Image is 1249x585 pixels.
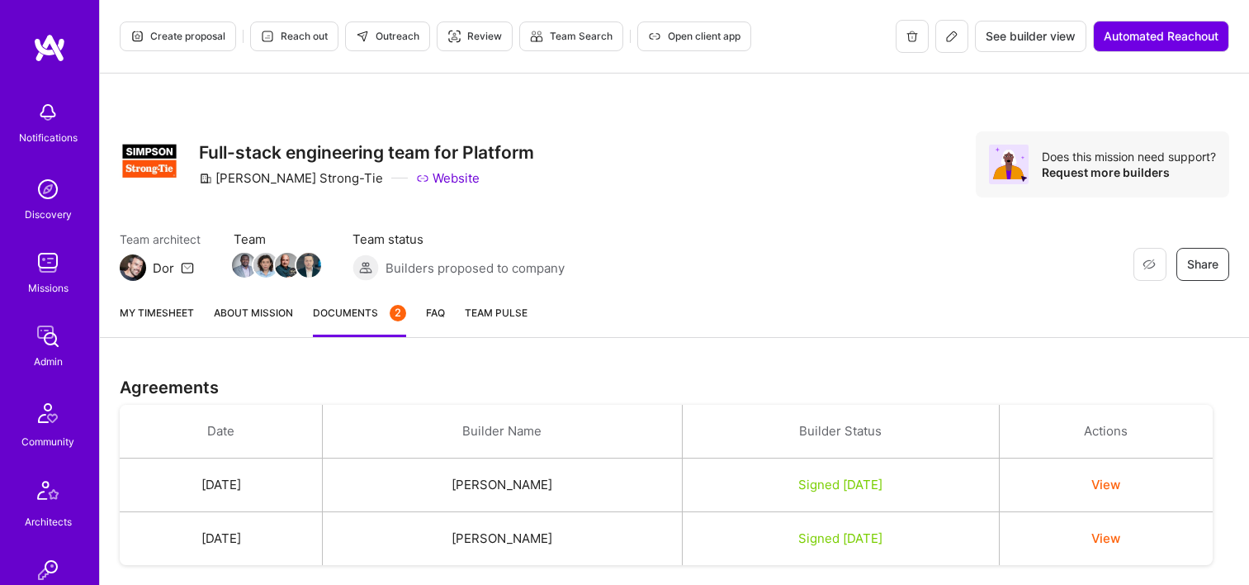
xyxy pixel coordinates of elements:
[130,29,225,44] span: Create proposal
[120,459,323,512] td: [DATE]
[465,304,528,337] a: Team Pulse
[120,405,323,459] th: Date
[199,172,212,185] i: icon CompanyGray
[120,304,194,337] a: My timesheet
[447,30,461,43] i: icon Targeter
[999,405,1212,459] th: Actions
[437,21,513,51] button: Review
[986,28,1076,45] span: See builder view
[253,253,278,278] img: Team Member Avatar
[120,512,323,566] td: [DATE]
[519,21,623,51] button: Team Search
[648,29,740,44] span: Open client app
[352,231,565,248] span: Team status
[323,512,682,566] td: [PERSON_NAME]
[21,433,74,450] div: Community
[386,259,565,277] span: Builders proposed to company
[1042,164,1216,180] div: Request more builders
[19,129,78,146] div: Notifications
[682,405,999,459] th: Builder Status
[28,393,68,433] img: Community
[447,29,502,44] span: Review
[214,304,293,337] a: About Mission
[277,251,298,279] a: Team Member Avatar
[356,29,419,44] span: Outreach
[637,21,751,51] button: Open client app
[25,513,72,530] div: Architects
[153,259,174,277] div: Dor
[199,169,383,187] div: [PERSON_NAME] Strong-Tie
[703,530,979,547] div: Signed [DATE]
[416,169,480,187] a: Website
[1187,256,1218,273] span: Share
[25,206,72,223] div: Discovery
[181,261,194,274] i: icon Mail
[255,251,277,279] a: Team Member Avatar
[1042,149,1216,164] div: Does this mission need support?
[33,33,66,63] img: logo
[34,353,63,370] div: Admin
[530,29,613,44] span: Team Search
[31,246,64,279] img: teamwork
[28,279,69,297] div: Missions
[130,30,144,43] i: icon Proposal
[975,21,1086,52] button: See builder view
[31,96,64,129] img: bell
[1091,476,1120,493] button: View
[120,378,1229,397] h3: Agreements
[323,459,682,512] td: [PERSON_NAME]
[989,145,1029,184] img: Avatar
[234,251,255,279] a: Team Member Avatar
[28,473,68,513] img: Architects
[298,251,319,279] a: Team Member Avatar
[31,173,64,206] img: discovery
[313,304,406,337] a: Documents2
[1093,21,1229,52] button: Automated Reachout
[199,142,534,163] h3: Full-stack engineering team for Platform
[1143,258,1156,271] i: icon EyeClosed
[250,21,338,51] button: Reach out
[703,476,979,493] div: Signed [DATE]
[313,304,406,321] span: Documents
[1176,248,1229,281] button: Share
[1104,28,1218,45] span: Automated Reachout
[261,29,328,44] span: Reach out
[323,405,682,459] th: Builder Name
[31,320,64,353] img: admin teamwork
[232,253,257,278] img: Team Member Avatar
[120,21,236,51] button: Create proposal
[120,254,146,281] img: Team Architect
[345,21,430,51] button: Outreach
[275,253,300,278] img: Team Member Avatar
[296,253,321,278] img: Team Member Avatar
[426,304,445,337] a: FAQ
[1091,530,1120,547] button: View
[465,307,528,319] span: Team Pulse
[352,254,379,281] img: Builders proposed to company
[390,305,406,321] div: 2
[234,231,319,248] span: Team
[120,131,179,191] img: Company Logo
[120,231,201,248] span: Team architect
